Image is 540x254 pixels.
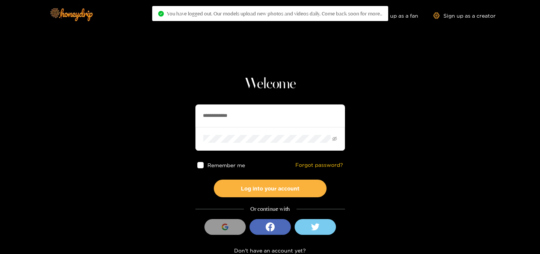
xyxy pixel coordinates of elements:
[367,12,418,19] a: Sign up as a fan
[158,11,164,17] span: check-circle
[195,75,345,93] h1: Welcome
[167,11,382,17] span: You have logged out. Our models upload new photos and videos daily. Come back soon for more..
[214,180,327,197] button: Log into your account
[332,136,337,141] span: eye-invisible
[195,205,345,213] div: Or continue with
[433,12,496,19] a: Sign up as a creator
[295,162,343,168] a: Forgot password?
[207,162,245,168] span: Remember me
